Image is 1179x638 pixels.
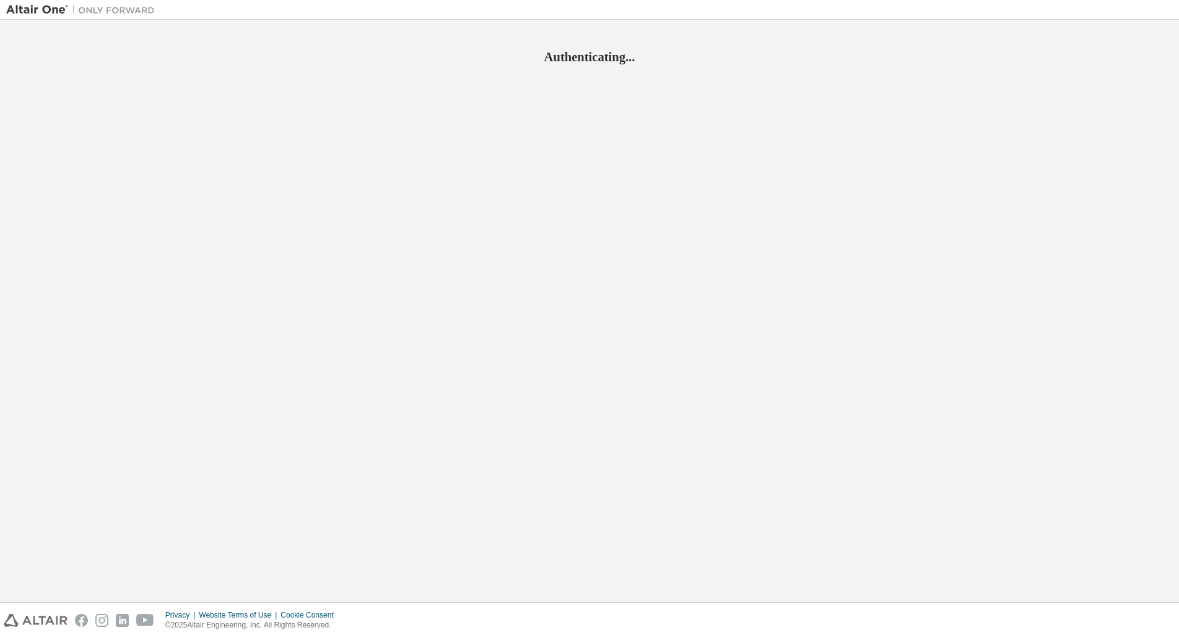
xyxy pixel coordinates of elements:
div: Cookie Consent [281,610,341,620]
img: instagram.svg [95,614,108,627]
img: linkedin.svg [116,614,129,627]
div: Website Terms of Use [199,610,281,620]
img: youtube.svg [136,614,154,627]
img: Altair One [6,4,161,16]
p: © 2025 Altair Engineering, Inc. All Rights Reserved. [165,620,341,631]
h2: Authenticating... [6,49,1173,65]
img: altair_logo.svg [4,614,67,627]
div: Privacy [165,610,199,620]
img: facebook.svg [75,614,88,627]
